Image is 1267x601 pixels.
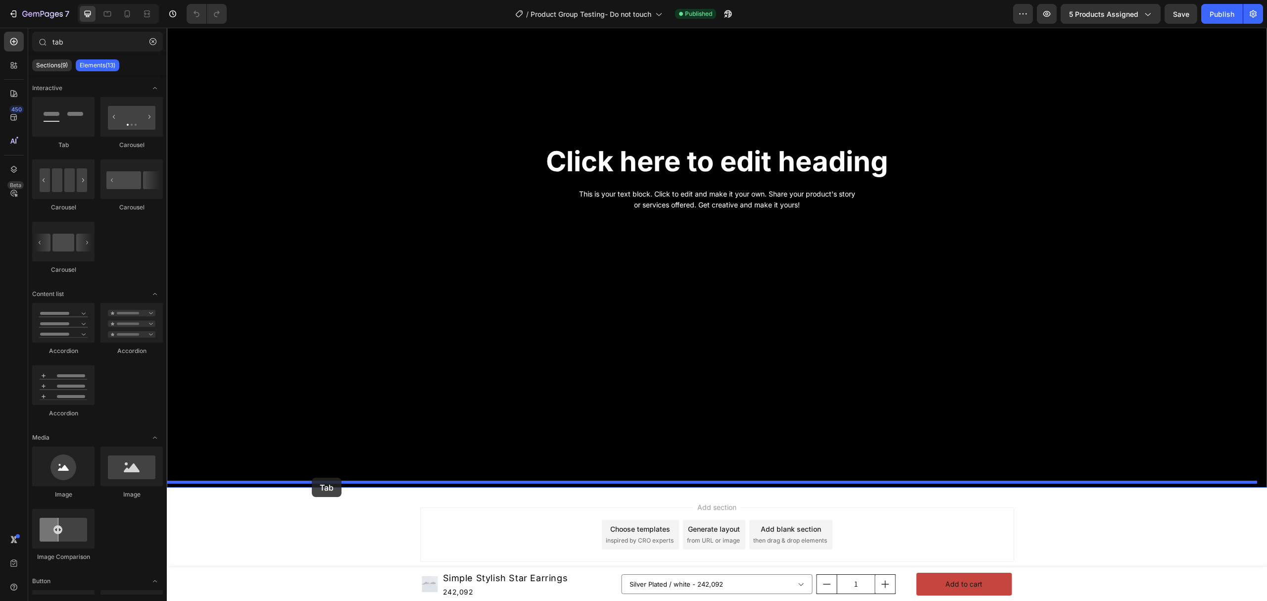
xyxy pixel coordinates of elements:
p: Sections(9) [36,61,68,69]
div: Carousel [32,265,95,274]
span: Save [1173,10,1189,18]
div: Beta [7,181,24,189]
div: Image [100,490,163,499]
span: English [846,67,870,78]
span: [GEOGRAPHIC_DATA] | USD $ [761,39,870,50]
span: Button [32,577,50,586]
button: 5 products assigned [1061,4,1161,24]
span: Toggle open [147,430,163,446]
span: Toggle open [147,573,163,589]
button: Save [1165,4,1197,24]
div: Accordion [100,347,163,355]
p: Elements(13) [80,61,115,69]
input: Search Sections & Elements [32,32,163,51]
span: Toggle open [147,80,163,96]
div: Carousel [32,203,95,212]
span: 5 products assigned [1069,9,1138,19]
span: GemCommerce-[PERSON_NAME] [529,50,738,67]
div: Accordion [32,409,95,418]
span: Product Group Testing- Do not touch [531,9,651,19]
summary: Search [334,47,358,70]
span: Published [685,9,712,18]
span: Media [32,433,49,442]
div: Carousel [100,203,163,212]
span: Interactive [32,84,62,93]
div: Tab [32,141,95,150]
a: GemCommerce-[PERSON_NAME] [525,48,742,70]
button: [GEOGRAPHIC_DATA] | USD $ [749,31,892,58]
div: 450 [9,105,24,113]
button: English [834,58,892,86]
div: Accordion [32,347,95,355]
iframe: Design area [167,28,1267,601]
span: Content list [32,290,64,299]
span: / [526,9,529,19]
div: Undo/Redo [187,4,227,24]
div: Image [32,490,95,499]
button: 7 [4,4,74,24]
p: 7 [65,8,69,20]
div: Publish [1210,9,1234,19]
button: Publish [1201,4,1243,24]
span: Toggle open [147,286,163,302]
div: Carousel [100,141,163,150]
div: Image Comparison [32,552,95,561]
